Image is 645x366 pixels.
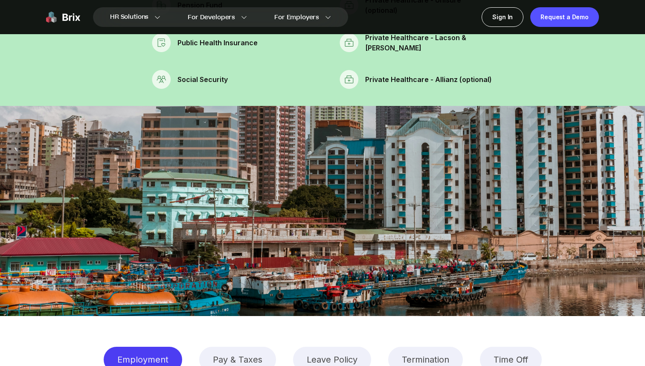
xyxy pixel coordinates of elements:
span: For Developers [188,13,235,22]
span: Private Healthcare - Allianz (optional) [365,74,492,85]
span: Social Security [177,74,228,85]
span: HR Solutions [110,10,148,24]
span: Private Healthcare - Lacson & [PERSON_NAME] [365,32,494,53]
a: Request a Demo [530,7,599,27]
span: For Employers [274,13,319,22]
span: Public Health Insurance [177,38,258,48]
a: Sign In [482,7,523,27]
